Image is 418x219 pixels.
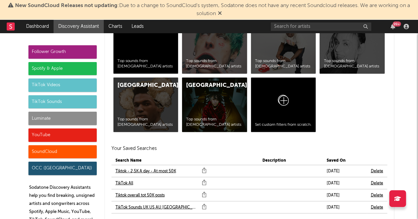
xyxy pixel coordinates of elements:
td: [DATE] [323,165,367,177]
td: [DATE] [323,177,367,189]
div: Luminate [28,112,97,125]
input: Search for artists [271,22,371,31]
div: Top sounds from [DEMOGRAPHIC_DATA] artists [186,58,243,70]
th: Description [258,157,323,165]
div: Top sounds from [DEMOGRAPHIC_DATA] artists [117,117,174,128]
a: [GEOGRAPHIC_DATA]Top sounds from [DEMOGRAPHIC_DATA] artists [320,19,385,73]
a: TikTok Sounds UK US AU [GEOGRAPHIC_DATA] [115,203,198,211]
div: Top sounds from [DEMOGRAPHIC_DATA] artists [117,58,174,70]
th: Saved On [323,157,367,165]
a: Charts [104,20,127,33]
a: TikTok All [115,179,133,187]
a: Tiktok overall tot 50K posts [115,191,165,199]
a: Set custom filters from scratch. [251,77,316,132]
a: Dashboard [21,20,54,33]
td: [DATE] [323,201,367,213]
a: [GEOGRAPHIC_DATA]Top sounds from [DEMOGRAPHIC_DATA] artists [251,19,316,73]
div: Top sounds from [DEMOGRAPHIC_DATA] artists [324,58,381,70]
span: Dismiss [218,11,222,16]
td: Delete [367,177,387,189]
div: Follower Growth [28,45,97,59]
div: Set custom filters from scratch. [255,122,312,128]
div: Spotify & Apple [28,62,97,75]
div: OCC ([GEOGRAPHIC_DATA]) [28,162,97,175]
td: Delete [367,165,387,177]
span: New SoundCloud Releases not updating [15,3,117,8]
th: Search Name [111,157,258,165]
div: TikTok Sounds [28,95,97,109]
a: Discovery Assistant [54,20,104,33]
div: [GEOGRAPHIC_DATA] [117,81,163,90]
a: [GEOGRAPHIC_DATA]Top sounds from [DEMOGRAPHIC_DATA] artists [113,77,178,132]
td: [DATE] [323,189,367,201]
td: Delete [367,201,387,213]
div: 99 + [393,21,401,26]
a: [GEOGRAPHIC_DATA]Top sounds from [DEMOGRAPHIC_DATA] artists [113,19,178,73]
a: Leads [127,20,148,33]
a: [GEOGRAPHIC_DATA]Top sounds from [DEMOGRAPHIC_DATA] artists [182,77,247,132]
button: 99+ [391,24,395,29]
a: [GEOGRAPHIC_DATA]Top sounds from [DEMOGRAPHIC_DATA] artists [182,19,247,73]
a: Tiktok - 2,5K A day - At most 50K [115,167,176,175]
div: TikTok Videos [28,78,97,92]
div: YouTube [28,128,97,142]
div: [GEOGRAPHIC_DATA] [186,81,232,90]
h2: Your Saved Searches [111,145,387,153]
div: SoundCloud [28,145,97,159]
td: Delete [367,189,387,201]
div: Top sounds from [DEMOGRAPHIC_DATA] artists [186,117,243,128]
div: Top sounds from [DEMOGRAPHIC_DATA] artists [255,58,312,70]
span: : Due to a change to SoundCloud's system, Sodatone does not have any recent Soundcloud releases. ... [15,3,410,16]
